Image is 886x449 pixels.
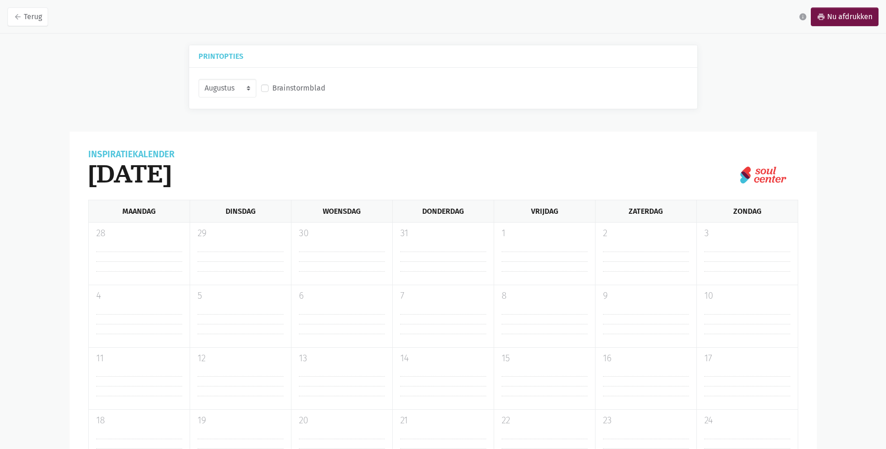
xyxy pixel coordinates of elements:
[400,351,486,365] p: 14
[96,414,182,428] p: 18
[299,351,385,365] p: 13
[7,7,48,26] a: arrow_backTerug
[96,351,182,365] p: 11
[603,289,689,303] p: 9
[198,414,284,428] p: 19
[299,226,385,240] p: 30
[696,200,798,222] div: Zondag
[96,226,182,240] p: 28
[198,351,284,365] p: 12
[400,226,486,240] p: 31
[502,351,588,365] p: 15
[502,414,588,428] p: 22
[272,82,326,94] label: Brainstormblad
[704,414,790,428] p: 24
[291,200,392,222] div: Woensdag
[502,226,588,240] p: 1
[299,414,385,428] p: 20
[299,289,385,303] p: 6
[400,289,486,303] p: 7
[603,414,689,428] p: 23
[811,7,879,26] a: printNu afdrukken
[400,414,486,428] p: 21
[96,289,182,303] p: 4
[88,159,175,189] h1: [DATE]
[88,200,190,222] div: Maandag
[198,289,284,303] p: 5
[817,13,825,21] i: print
[603,226,689,240] p: 2
[704,226,790,240] p: 3
[595,200,696,222] div: Zaterdag
[198,226,284,240] p: 29
[799,13,807,21] i: info
[14,13,22,21] i: arrow_back
[603,351,689,365] p: 16
[704,351,790,365] p: 17
[190,200,291,222] div: Dinsdag
[494,200,595,222] div: Vrijdag
[198,53,688,60] h5: Printopties
[88,150,175,159] div: Inspiratiekalender
[392,200,494,222] div: Donderdag
[502,289,588,303] p: 8
[704,289,790,303] p: 10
